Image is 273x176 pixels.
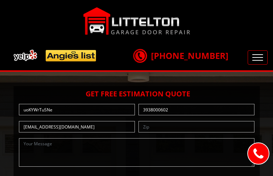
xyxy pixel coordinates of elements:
[131,47,149,65] img: call.png
[248,50,268,65] button: Toggle navigation
[19,121,135,132] input: Enter email
[83,7,190,35] img: Littelton.png
[19,104,135,115] input: Name
[138,104,254,115] input: Phone
[17,90,256,98] h2: Get Free Estimation Quote
[11,47,99,64] img: add.png
[138,121,254,132] input: Zip
[133,50,228,61] a: [PHONE_NUMBER]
